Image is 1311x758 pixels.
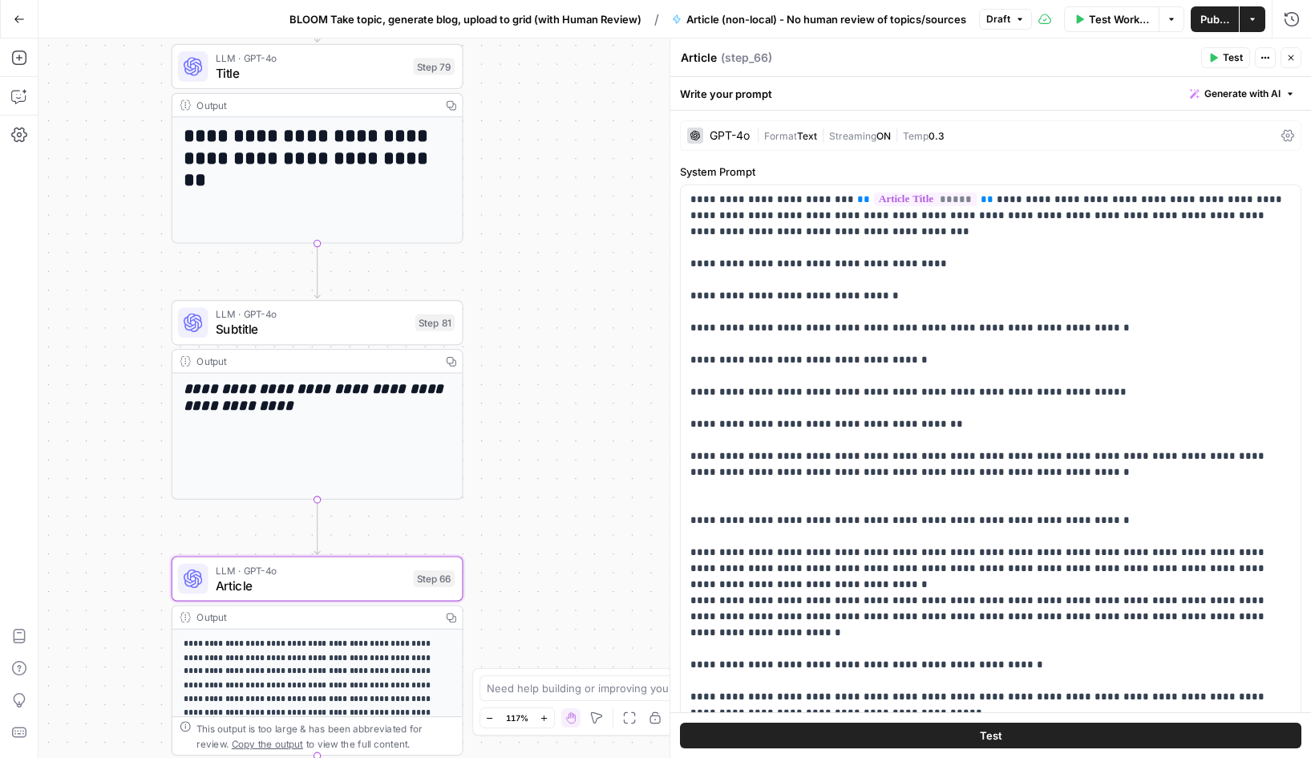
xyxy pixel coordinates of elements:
[929,130,945,142] span: 0.3
[980,728,1002,744] span: Test
[413,58,455,75] div: Step 79
[1089,11,1149,27] span: Test Workflow
[680,723,1301,748] button: Test
[654,10,659,29] span: /
[680,164,1301,180] label: System Prompt
[686,11,966,27] span: Article (non-local) - No human review of topics/sources
[817,127,829,143] span: |
[413,570,455,587] div: Step 66
[903,130,929,142] span: Temp
[1223,51,1243,65] span: Test
[797,130,817,142] span: Text
[216,576,406,594] span: Article
[986,12,1010,26] span: Draft
[681,50,717,66] textarea: Article
[415,314,455,331] div: Step 81
[232,738,303,749] span: Copy the output
[1201,47,1250,68] button: Test
[196,610,434,625] div: Output
[196,354,434,369] div: Output
[314,500,320,554] g: Edge from step_81 to step_66
[1064,6,1159,32] button: Test Workflow
[829,130,876,142] span: Streaming
[280,6,651,32] button: BLOOM Take topic, generate blog, upload to grid (with Human Review)
[289,11,641,27] span: BLOOM Take topic, generate blog, upload to grid (with Human Review)
[891,127,903,143] span: |
[662,6,976,32] button: Article (non-local) - No human review of topics/sources
[314,244,320,298] g: Edge from step_79 to step_81
[196,98,434,113] div: Output
[506,711,528,724] span: 117%
[876,130,891,142] span: ON
[756,127,764,143] span: |
[1204,87,1281,101] span: Generate with AI
[670,77,1311,110] div: Write your prompt
[216,320,407,338] span: Subtitle
[196,721,455,752] div: This output is too large & has been abbreviated for review. to view the full content.
[764,130,797,142] span: Format
[1184,83,1301,104] button: Generate with AI
[216,563,406,578] span: LLM · GPT-4o
[216,63,406,82] span: Title
[721,50,772,66] span: ( step_66 )
[216,306,407,322] span: LLM · GPT-4o
[1200,11,1229,27] span: Publish
[216,51,406,66] span: LLM · GPT-4o
[979,9,1032,30] button: Draft
[1191,6,1239,32] button: Publish
[710,130,750,141] div: GPT-4o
